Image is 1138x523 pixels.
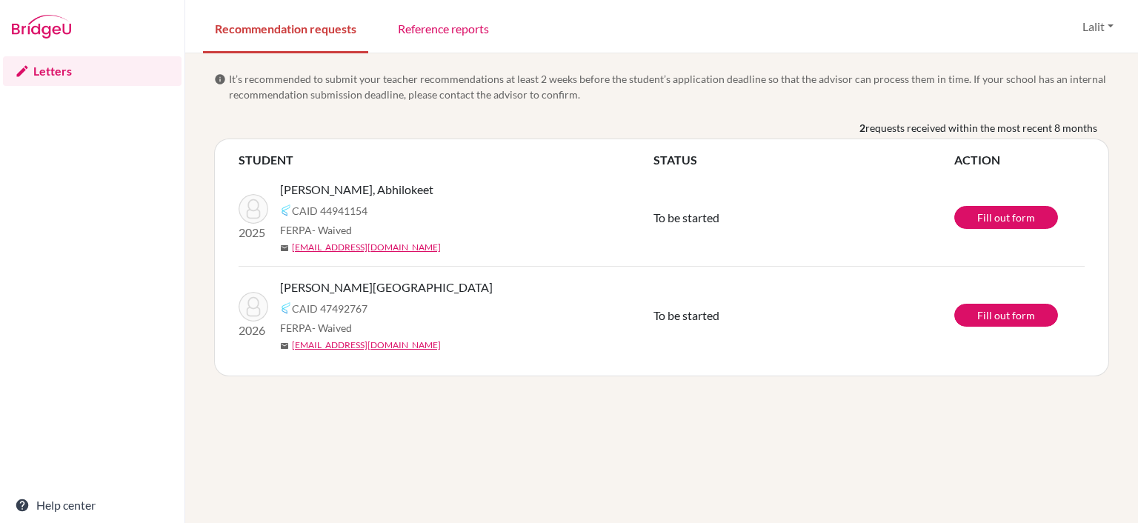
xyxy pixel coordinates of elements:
[280,342,289,350] span: mail
[292,203,367,219] span: CAID 44941154
[653,308,719,322] span: To be started
[3,490,182,520] a: Help center
[653,151,954,169] th: STATUS
[653,210,719,224] span: To be started
[280,181,433,199] span: [PERSON_NAME], Abhilokeet
[386,2,501,53] a: Reference reports
[859,120,865,136] b: 2
[280,204,292,216] img: Common App logo
[280,302,292,314] img: Common App logo
[280,244,289,253] span: mail
[312,224,352,236] span: - Waived
[239,322,268,339] p: 2026
[239,292,268,322] img: Thapa, Rajiv
[1076,13,1120,41] button: Lalit
[203,2,368,53] a: Recommendation requests
[292,241,441,254] a: [EMAIL_ADDRESS][DOMAIN_NAME]
[865,120,1097,136] span: requests received within the most recent 8 months
[954,206,1058,229] a: Fill out form
[12,15,71,39] img: Bridge-U
[954,304,1058,327] a: Fill out form
[3,56,182,86] a: Letters
[292,339,441,352] a: [EMAIL_ADDRESS][DOMAIN_NAME]
[214,73,226,85] span: info
[280,279,493,296] span: [PERSON_NAME][GEOGRAPHIC_DATA]
[239,224,268,241] p: 2025
[239,151,653,169] th: STUDENT
[954,151,1085,169] th: ACTION
[292,301,367,316] span: CAID 47492767
[239,194,268,224] img: Sherchan, Abhilokeet
[229,71,1109,102] span: It’s recommended to submit your teacher recommendations at least 2 weeks before the student’s app...
[280,320,352,336] span: FERPA
[280,222,352,238] span: FERPA
[312,322,352,334] span: - Waived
